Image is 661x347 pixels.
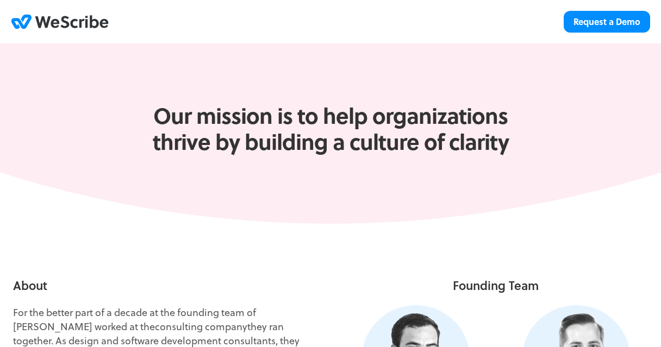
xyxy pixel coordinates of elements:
h1: Our mission is to help organizations thrive by building a culture of clarity [151,102,510,154]
h4: Founding Team [344,278,648,292]
a: Request a Demo [564,11,650,33]
a: consulting company [155,319,247,333]
h4: About [13,278,317,292]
